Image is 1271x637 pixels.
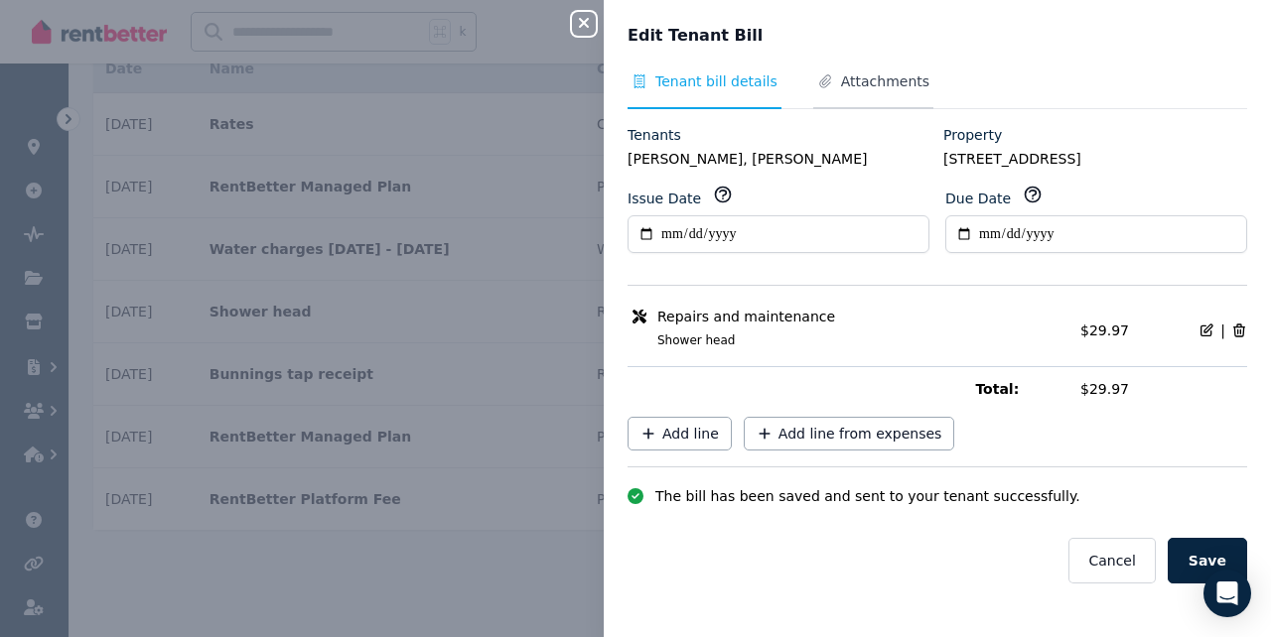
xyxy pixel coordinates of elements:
[744,417,955,450] button: Add line from expenses
[628,125,681,145] label: Tenants
[1080,379,1247,399] span: $29.97
[1203,570,1251,617] div: Open Intercom Messenger
[655,71,777,91] span: Tenant bill details
[778,424,942,444] span: Add line from expenses
[1168,538,1247,583] button: Save
[634,332,1068,348] span: Shower head
[945,189,1011,208] label: Due Date
[1080,322,1129,338] span: $29.97
[841,71,929,91] span: Attachments
[628,189,701,208] label: Issue Date
[657,307,835,326] span: Repairs and maintenance
[628,149,931,169] legend: [PERSON_NAME], [PERSON_NAME]
[943,149,1247,169] legend: [STREET_ADDRESS]
[662,424,719,444] span: Add line
[628,24,763,48] span: Edit Tenant Bill
[1220,320,1225,340] span: |
[628,417,732,450] button: Add line
[628,71,1247,109] nav: Tabs
[975,379,1068,399] span: Total:
[655,486,1080,506] span: The bill has been saved and sent to your tenant successfully.
[943,125,1002,145] label: Property
[1068,538,1155,583] button: Cancel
